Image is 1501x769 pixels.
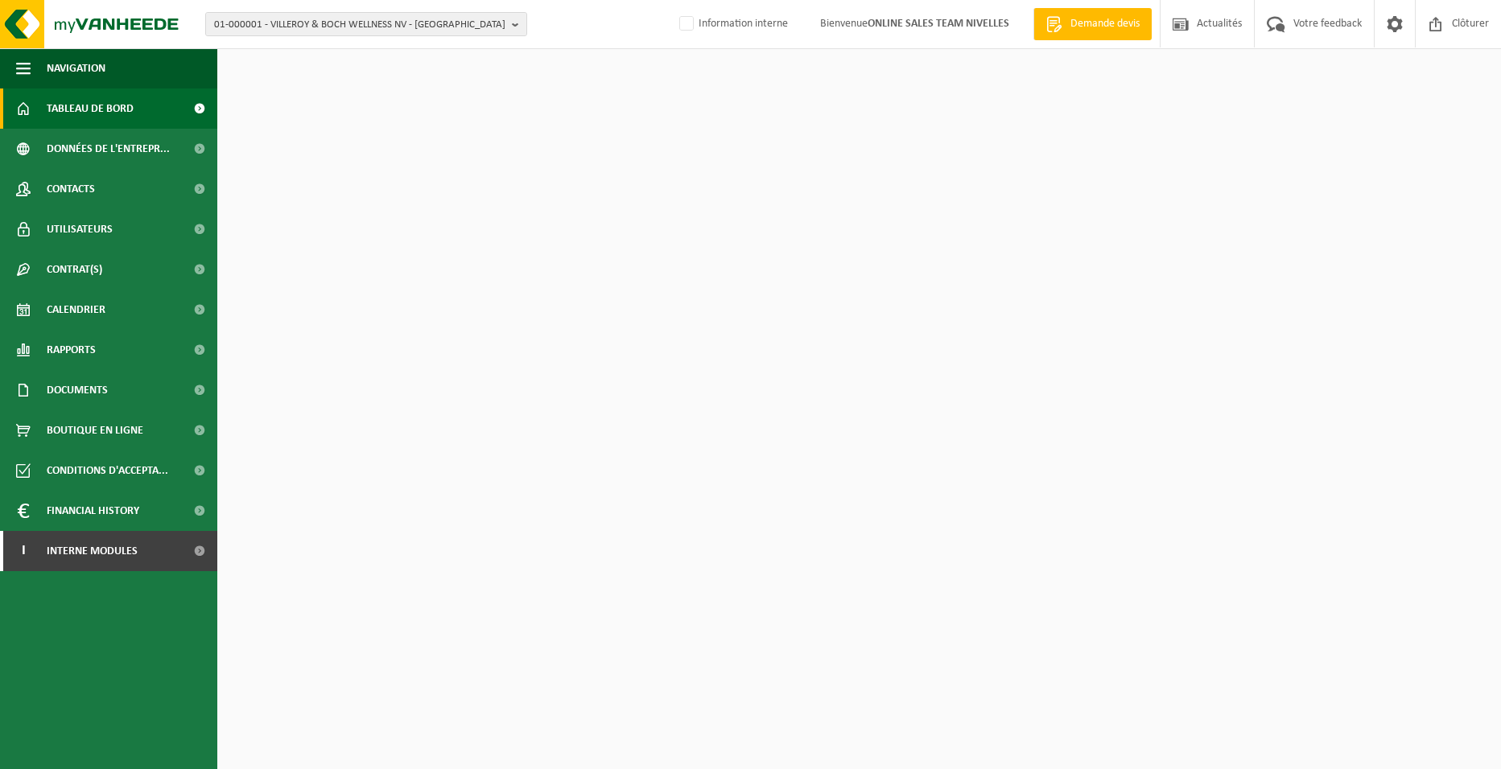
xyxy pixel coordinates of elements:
[676,12,788,36] label: Information interne
[1033,8,1152,40] a: Demande devis
[47,290,105,330] span: Calendrier
[47,88,134,129] span: Tableau de bord
[1066,16,1144,32] span: Demande devis
[47,370,108,410] span: Documents
[47,531,138,571] span: Interne modules
[214,13,505,37] span: 01-000001 - VILLEROY & BOCH WELLNESS NV - [GEOGRAPHIC_DATA]
[47,410,143,450] span: Boutique en ligne
[47,450,168,491] span: Conditions d'accepta...
[47,169,95,209] span: Contacts
[47,249,102,290] span: Contrat(s)
[868,18,1009,30] strong: ONLINE SALES TEAM NIVELLES
[16,531,31,571] span: I
[205,12,527,36] button: 01-000001 - VILLEROY & BOCH WELLNESS NV - [GEOGRAPHIC_DATA]
[47,491,139,531] span: Financial History
[47,48,105,88] span: Navigation
[47,330,96,370] span: Rapports
[47,209,113,249] span: Utilisateurs
[47,129,170,169] span: Données de l'entrepr...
